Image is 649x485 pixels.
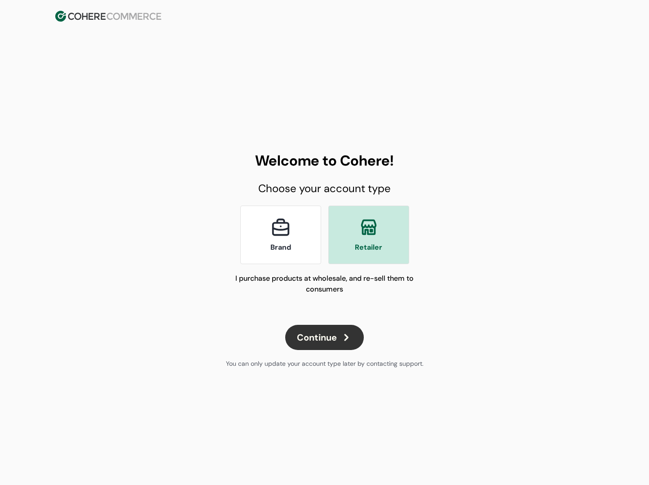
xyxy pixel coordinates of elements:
h4: Welcome to Cohere! [255,150,394,171]
p: Choose your account type [258,180,391,197]
p: You can only update your account type later by contacting support. [226,359,424,368]
button: Continue [285,325,364,350]
p: Retailer [355,242,382,253]
p: Brand [270,242,291,253]
p: I purchase products at wholesale, and re-sell them to consumers [235,273,415,310]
